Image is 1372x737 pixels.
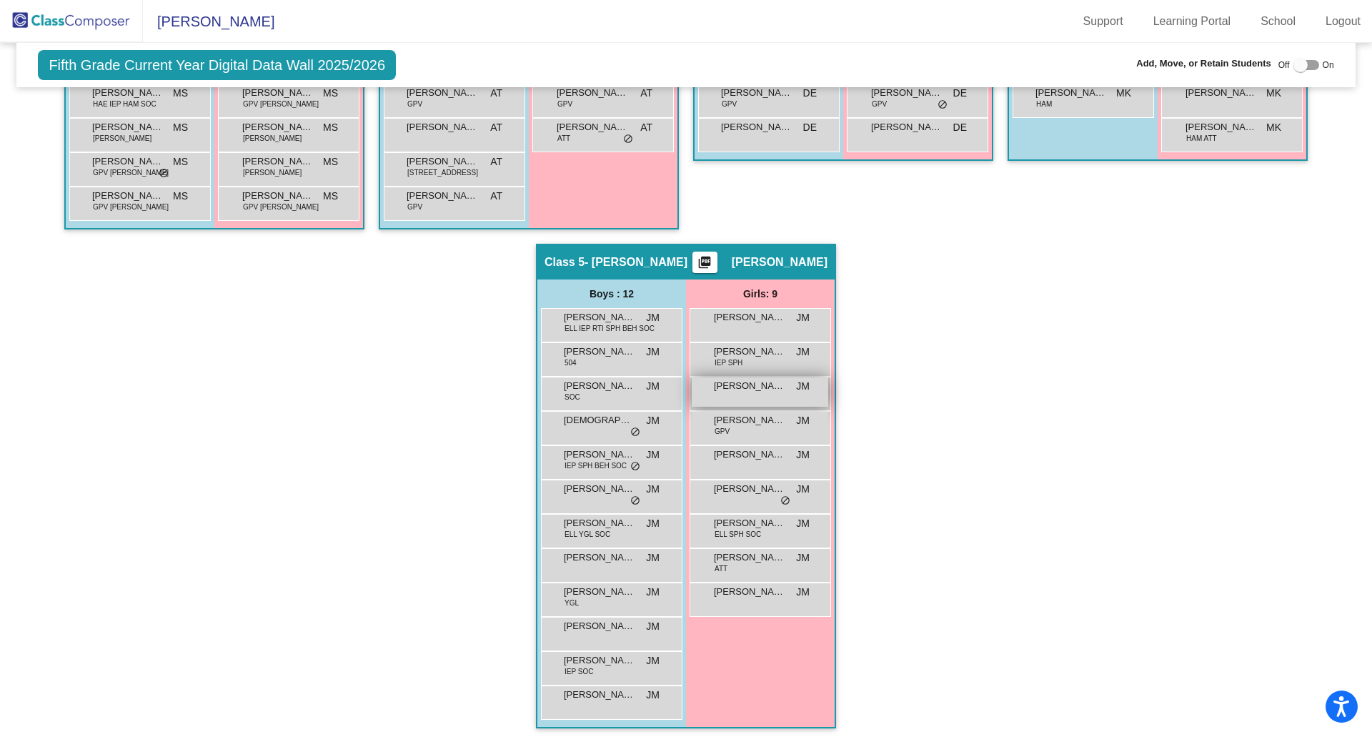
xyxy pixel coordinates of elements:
[564,482,635,496] span: [PERSON_NAME]
[646,310,660,325] span: JM
[92,154,164,169] span: [PERSON_NAME]
[646,688,660,703] span: JM
[1136,56,1271,71] span: Add, Move, or Retain Students
[93,202,169,212] span: GPV [PERSON_NAME]
[323,120,338,135] span: MS
[564,585,635,599] span: [PERSON_NAME]
[173,86,188,101] span: MS
[646,447,660,463] span: JM
[545,255,585,269] span: Class 5
[564,688,635,702] span: [PERSON_NAME] [PERSON_NAME]
[796,345,810,360] span: JM
[173,120,188,135] span: MS
[646,550,660,565] span: JM
[407,154,478,169] span: [PERSON_NAME]
[564,310,635,325] span: [PERSON_NAME]
[143,10,274,33] span: [PERSON_NAME]
[1249,10,1307,33] a: School
[1323,59,1334,71] span: On
[715,529,761,540] span: ELL SPH SOC
[721,86,792,100] span: [PERSON_NAME]
[1036,99,1052,109] span: HAM
[714,516,785,530] span: [PERSON_NAME]
[243,167,302,178] span: [PERSON_NAME]
[715,563,727,574] span: ATT
[721,120,792,134] span: [PERSON_NAME]
[646,516,660,531] span: JM
[796,413,810,428] span: JM
[173,154,188,169] span: MS
[564,379,635,393] span: [PERSON_NAME]
[1185,120,1257,134] span: [PERSON_NAME]
[714,413,785,427] span: [PERSON_NAME]
[796,516,810,531] span: JM
[953,86,967,101] span: DE
[490,120,502,135] span: AT
[323,189,338,204] span: MS
[646,482,660,497] span: JM
[714,345,785,359] span: [PERSON_NAME]
[722,99,737,109] span: GPV
[243,133,302,144] span: [PERSON_NAME]
[714,585,785,599] span: [PERSON_NAME]
[715,426,730,437] span: GPV
[93,167,169,178] span: GPV [PERSON_NAME]
[646,619,660,634] span: JM
[796,482,810,497] span: JM
[564,619,635,633] span: [PERSON_NAME]
[640,86,652,101] span: AT
[323,86,338,101] span: MS
[714,447,785,462] span: [PERSON_NAME]
[646,585,660,600] span: JM
[490,189,502,204] span: AT
[1266,86,1281,101] span: MK
[646,653,660,668] span: JM
[780,495,790,507] span: do_not_disturb_alt
[565,460,627,471] span: IEP SPH BEH SOC
[796,447,810,463] span: JM
[646,345,660,360] span: JM
[92,86,164,100] span: [PERSON_NAME]
[564,413,635,427] span: [DEMOGRAPHIC_DATA][PERSON_NAME]
[564,345,635,359] span: [PERSON_NAME]
[938,99,948,111] span: do_not_disturb_alt
[646,413,660,428] span: JM
[565,598,579,608] span: YGL
[323,154,338,169] span: MS
[557,86,628,100] span: [PERSON_NAME]
[872,99,887,109] span: GPV
[564,550,635,565] span: [PERSON_NAME]
[692,252,717,273] button: Print Students Details
[1035,86,1107,100] span: [PERSON_NAME]
[714,310,785,325] span: [PERSON_NAME]
[1142,10,1243,33] a: Learning Portal
[1314,10,1372,33] a: Logout
[242,120,314,134] span: [PERSON_NAME]
[623,134,633,145] span: do_not_disturb_alt
[1185,86,1257,100] span: [PERSON_NAME]
[686,280,835,308] div: Girls: 9
[93,133,151,144] span: [PERSON_NAME]
[630,427,640,438] span: do_not_disturb_alt
[803,86,817,101] span: DE
[557,99,572,109] span: GPV
[871,120,943,134] span: [PERSON_NAME]
[732,255,827,269] span: [PERSON_NAME]
[796,550,810,565] span: JM
[407,86,478,100] span: [PERSON_NAME]
[242,154,314,169] span: [PERSON_NAME]
[490,86,502,101] span: AT
[646,379,660,394] span: JM
[630,461,640,473] span: do_not_disturb_alt
[159,168,169,179] span: do_not_disturb_alt
[715,357,742,368] span: IEP SPH
[585,255,687,269] span: - [PERSON_NAME]
[630,495,640,507] span: do_not_disturb_alt
[796,585,810,600] span: JM
[564,516,635,530] span: [PERSON_NAME]
[407,189,478,203] span: [PERSON_NAME]
[565,666,593,677] span: IEP SOC
[490,154,502,169] span: AT
[38,50,396,80] span: Fifth Grade Current Year Digital Data Wall 2025/2026
[407,99,422,109] span: GPV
